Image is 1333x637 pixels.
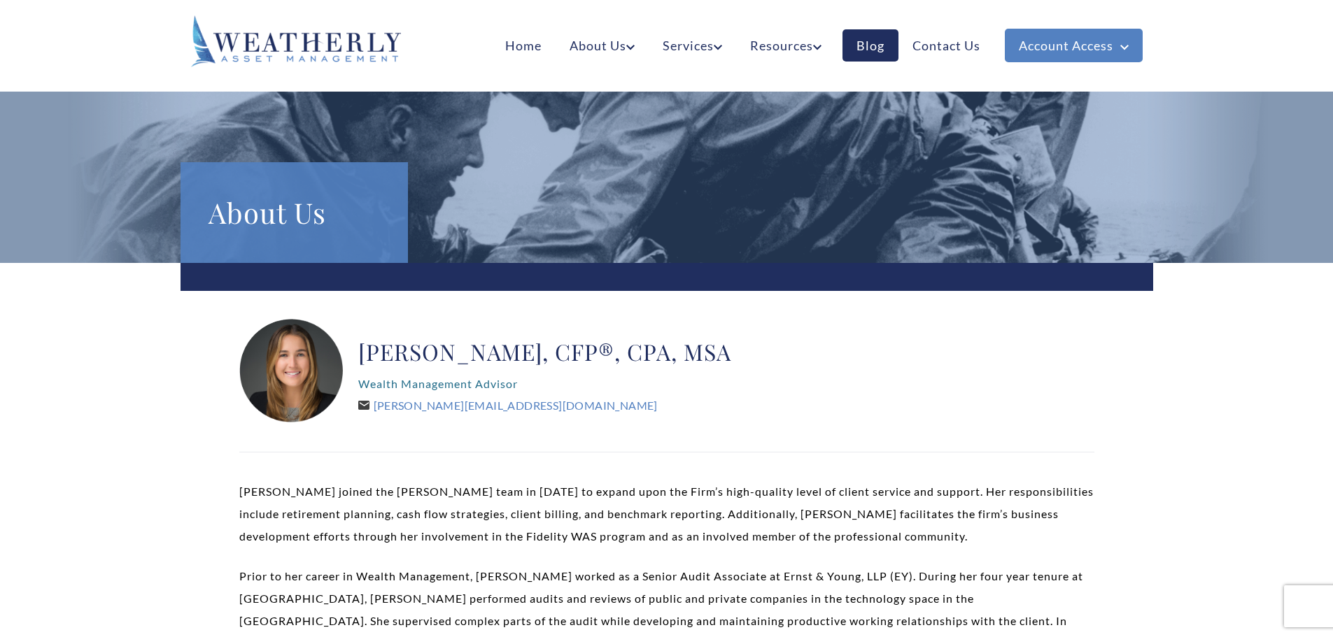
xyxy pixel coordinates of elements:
h1: About Us [209,190,380,235]
a: Blog [842,29,898,62]
a: [PERSON_NAME][EMAIL_ADDRESS][DOMAIN_NAME] [358,399,658,412]
p: Wealth Management Advisor [358,373,731,395]
a: Resources [736,29,835,62]
a: Services [649,29,736,62]
p: [PERSON_NAME] joined the [PERSON_NAME] team in [DATE] to expand upon the Firm’s high-quality leve... [239,480,1094,547]
a: About Us [556,29,649,62]
a: Home [491,29,556,62]
img: Weatherly [191,15,401,67]
a: Contact Us [898,29,994,62]
h2: [PERSON_NAME], CFP®, CPA, MSA [358,338,731,366]
a: Account Access [1005,29,1143,62]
